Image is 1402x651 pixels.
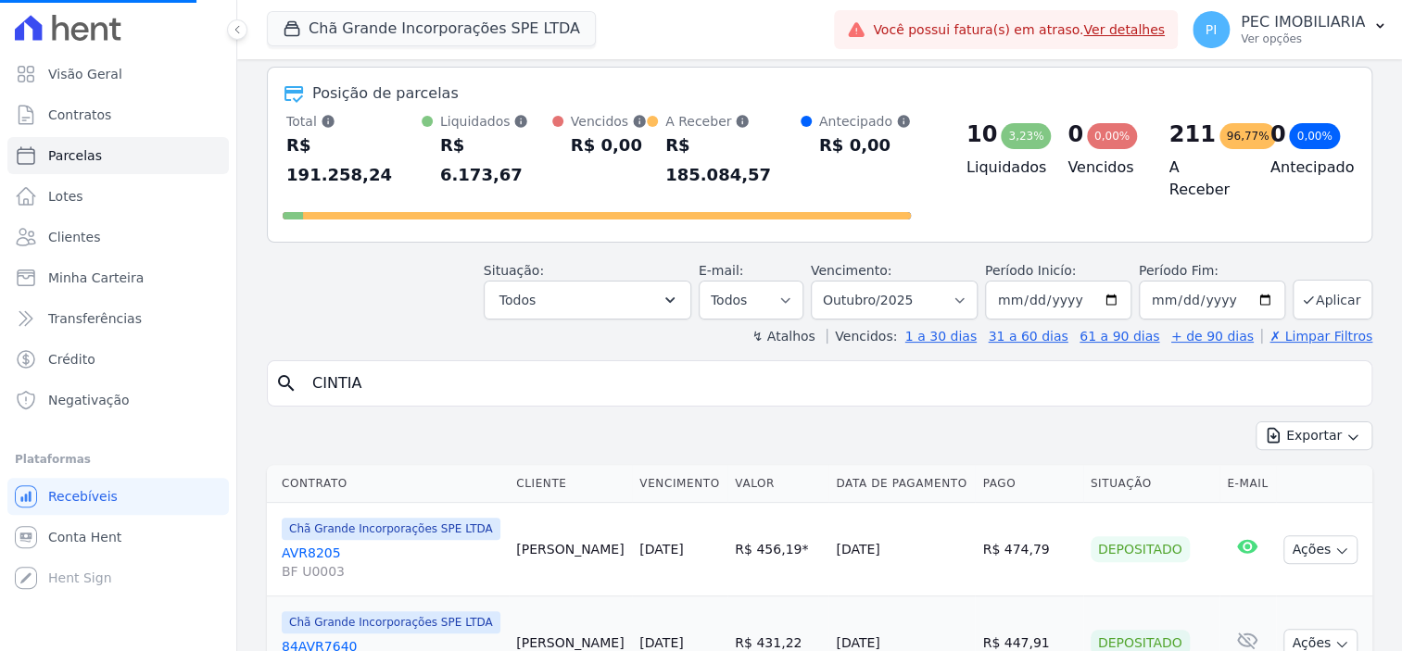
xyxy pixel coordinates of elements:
[282,518,500,540] span: Chã Grande Incorporações SPE LTDA
[1241,31,1365,46] p: Ver opções
[1261,329,1372,344] a: ✗ Limpar Filtros
[665,112,801,131] div: A Receber
[1256,421,1372,450] button: Exportar
[1219,465,1276,503] th: E-mail
[571,131,647,160] div: R$ 0,00
[1067,119,1083,149] div: 0
[1206,23,1218,36] span: PI
[1289,123,1339,149] div: 0,00%
[828,503,975,596] td: [DATE]
[699,263,744,278] label: E-mail:
[48,187,83,206] span: Lotes
[7,96,229,133] a: Contratos
[48,528,121,546] span: Conta Hent
[48,309,142,328] span: Transferências
[639,635,683,650] a: [DATE]
[15,448,221,470] div: Plataformas
[509,465,632,503] th: Cliente
[282,611,500,633] span: Chã Grande Incorporações SPE LTDA
[988,329,1067,344] a: 31 a 60 dias
[48,228,100,246] span: Clientes
[966,156,1038,179] h4: Liquidados
[440,112,552,131] div: Liquidados
[1168,119,1215,149] div: 211
[665,131,801,190] div: R$ 185.084,57
[440,131,552,190] div: R$ 6.173,67
[828,465,975,503] th: Data de Pagamento
[1087,123,1137,149] div: 0,00%
[7,300,229,337] a: Transferências
[267,11,596,46] button: Chã Grande Incorporações SPE LTDA
[639,542,683,557] a: [DATE]
[966,119,997,149] div: 10
[873,20,1165,40] span: Você possui fatura(s) em atraso.
[7,178,229,215] a: Lotes
[975,465,1082,503] th: Pago
[811,263,891,278] label: Vencimento:
[499,289,536,311] span: Todos
[1083,465,1220,503] th: Situação
[727,503,828,596] td: R$ 456,19
[1080,329,1159,344] a: 61 a 90 dias
[632,465,727,503] th: Vencimento
[1091,536,1190,562] div: Depositado
[286,131,422,190] div: R$ 191.258,24
[7,382,229,419] a: Negativação
[571,112,647,131] div: Vencidos
[1083,22,1165,37] a: Ver detalhes
[975,503,1082,596] td: R$ 474,79
[819,112,911,131] div: Antecipado
[1283,535,1358,564] button: Ações
[727,465,828,503] th: Valor
[752,329,815,344] label: ↯ Atalhos
[1293,280,1372,319] button: Aplicar
[7,341,229,378] a: Crédito
[48,391,130,409] span: Negativação
[1067,156,1139,179] h4: Vencidos
[48,106,111,124] span: Contratos
[301,365,1364,402] input: Buscar por nome do lote ou do cliente
[905,329,977,344] a: 1 a 30 dias
[286,112,422,131] div: Total
[282,544,501,581] a: AVR8205BF U0003
[48,487,118,506] span: Recebíveis
[1270,156,1342,179] h4: Antecipado
[1001,123,1051,149] div: 3,23%
[7,219,229,256] a: Clientes
[985,263,1076,278] label: Período Inicío:
[48,146,102,165] span: Parcelas
[484,281,691,319] button: Todos
[1270,119,1286,149] div: 0
[1168,156,1240,201] h4: A Receber
[7,56,229,93] a: Visão Geral
[819,131,911,160] div: R$ 0,00
[1139,261,1285,281] label: Período Fim:
[48,350,95,369] span: Crédito
[484,263,544,278] label: Situação:
[7,259,229,296] a: Minha Carteira
[48,269,144,287] span: Minha Carteira
[1178,4,1402,56] button: PI PEC IMOBILIARIA Ver opções
[275,372,297,394] i: search
[1171,329,1254,344] a: + de 90 dias
[312,82,459,105] div: Posição de parcelas
[7,137,229,174] a: Parcelas
[7,478,229,515] a: Recebíveis
[7,519,229,556] a: Conta Hent
[827,329,897,344] label: Vencidos:
[1219,123,1277,149] div: 96,77%
[509,503,632,596] td: [PERSON_NAME]
[267,465,509,503] th: Contrato
[282,562,501,581] span: BF U0003
[1241,13,1365,31] p: PEC IMOBILIARIA
[48,65,122,83] span: Visão Geral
